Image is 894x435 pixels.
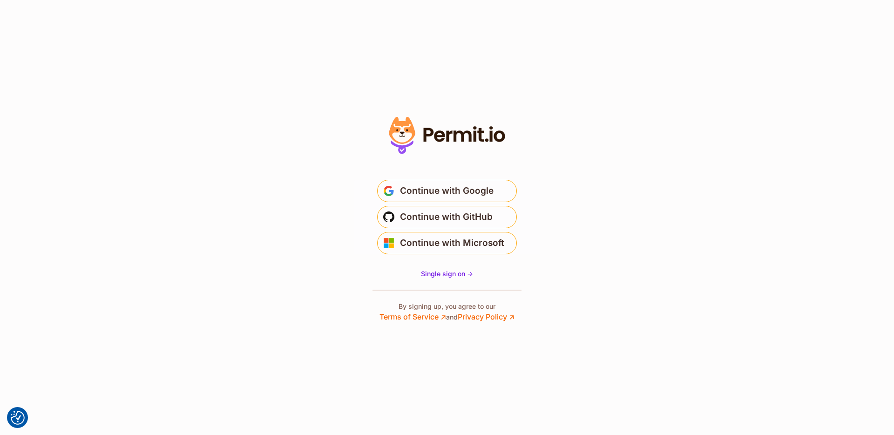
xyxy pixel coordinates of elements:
span: Single sign on -> [421,270,473,278]
p: By signing up, you agree to our and [379,302,515,322]
a: Privacy Policy ↗ [458,312,515,321]
button: Continue with Google [377,180,517,202]
a: Single sign on -> [421,269,473,279]
button: Continue with Microsoft [377,232,517,254]
a: Terms of Service ↗ [379,312,446,321]
span: Continue with Google [400,184,494,198]
span: Continue with GitHub [400,210,493,224]
button: Consent Preferences [11,411,25,425]
button: Continue with GitHub [377,206,517,228]
img: Revisit consent button [11,411,25,425]
span: Continue with Microsoft [400,236,504,251]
